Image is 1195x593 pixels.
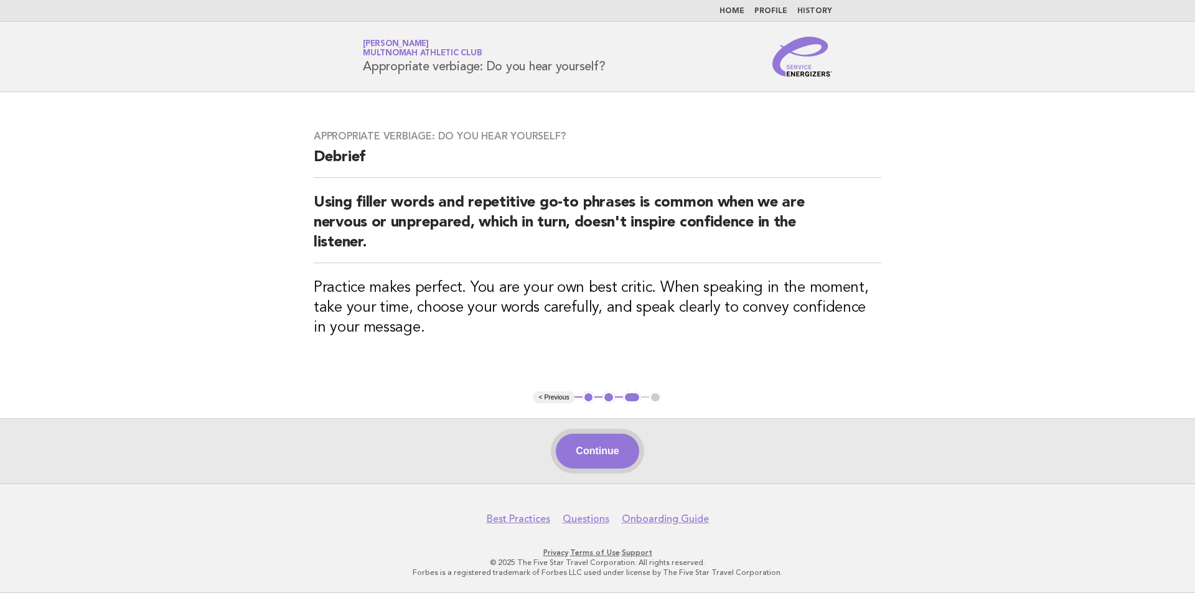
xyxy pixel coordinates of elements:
button: Continue [556,434,639,469]
button: 3 [623,391,641,404]
a: Terms of Use [570,548,620,557]
a: Privacy [543,548,568,557]
a: Best Practices [487,513,550,525]
p: Forbes is a registered trademark of Forbes LLC used under license by The Five Star Travel Corpora... [217,567,978,577]
button: < Previous [533,391,574,404]
h1: Appropriate verbiage: Do you hear yourself? [363,40,605,73]
a: [PERSON_NAME]Multnomah Athletic Club [363,40,482,57]
p: · · [217,548,978,558]
a: History [797,7,832,15]
a: Onboarding Guide [622,513,709,525]
h3: Practice makes perfect. You are your own best critic. When speaking in the moment, take your time... [314,278,881,338]
h2: Using filler words and repetitive go-to phrases is common when we are nervous or unprepared, whic... [314,193,881,263]
a: Questions [563,513,609,525]
span: Multnomah Athletic Club [363,50,482,58]
button: 2 [602,391,615,404]
button: 1 [583,391,595,404]
p: © 2025 The Five Star Travel Corporation. All rights reserved. [217,558,978,567]
a: Profile [754,7,787,15]
img: Service Energizers [772,37,832,77]
a: Home [719,7,744,15]
h3: Appropriate verbiage: Do you hear yourself? [314,130,881,142]
h2: Debrief [314,147,881,178]
a: Support [622,548,652,557]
